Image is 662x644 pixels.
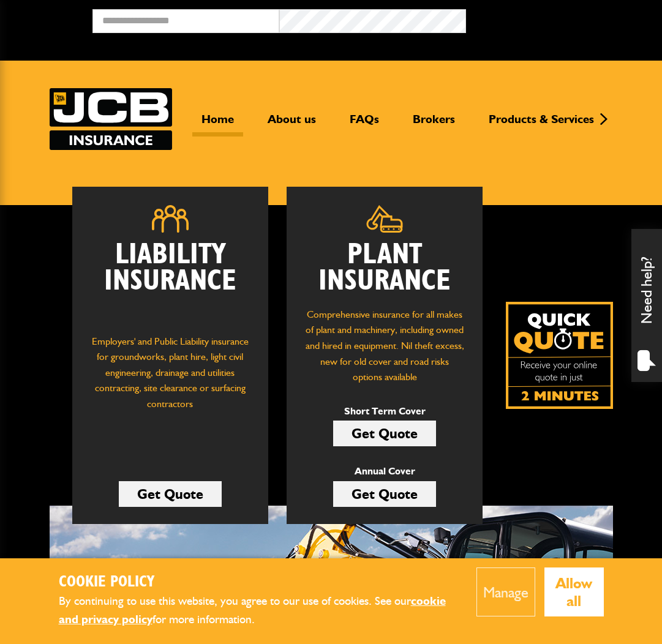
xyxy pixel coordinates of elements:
button: Broker Login [466,9,653,28]
p: Short Term Cover [333,403,436,419]
a: Get your insurance quote isn just 2-minutes [506,302,613,409]
img: Quick Quote [506,302,613,409]
div: Need help? [631,229,662,382]
h2: Plant Insurance [305,242,464,294]
a: FAQs [340,112,388,137]
a: Get Quote [333,421,436,446]
a: JCB Insurance Services [50,88,172,150]
a: Get Quote [119,481,222,507]
p: Comprehensive insurance for all makes of plant and machinery, including owned and hired in equipm... [305,307,464,385]
h2: Cookie Policy [59,573,459,592]
a: Brokers [404,112,464,137]
a: Get Quote [333,481,436,507]
h2: Liability Insurance [91,242,250,321]
p: Employers' and Public Liability insurance for groundworks, plant hire, light civil engineering, d... [91,334,250,439]
a: Products & Services [480,112,603,137]
a: About us [258,112,325,137]
p: Annual Cover [333,463,436,479]
button: Allow all [544,567,604,616]
button: Manage [476,567,535,616]
img: JCB Insurance Services logo [50,88,172,150]
p: By continuing to use this website, you agree to our use of cookies. See our for more information. [59,592,459,629]
a: Home [192,112,243,137]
